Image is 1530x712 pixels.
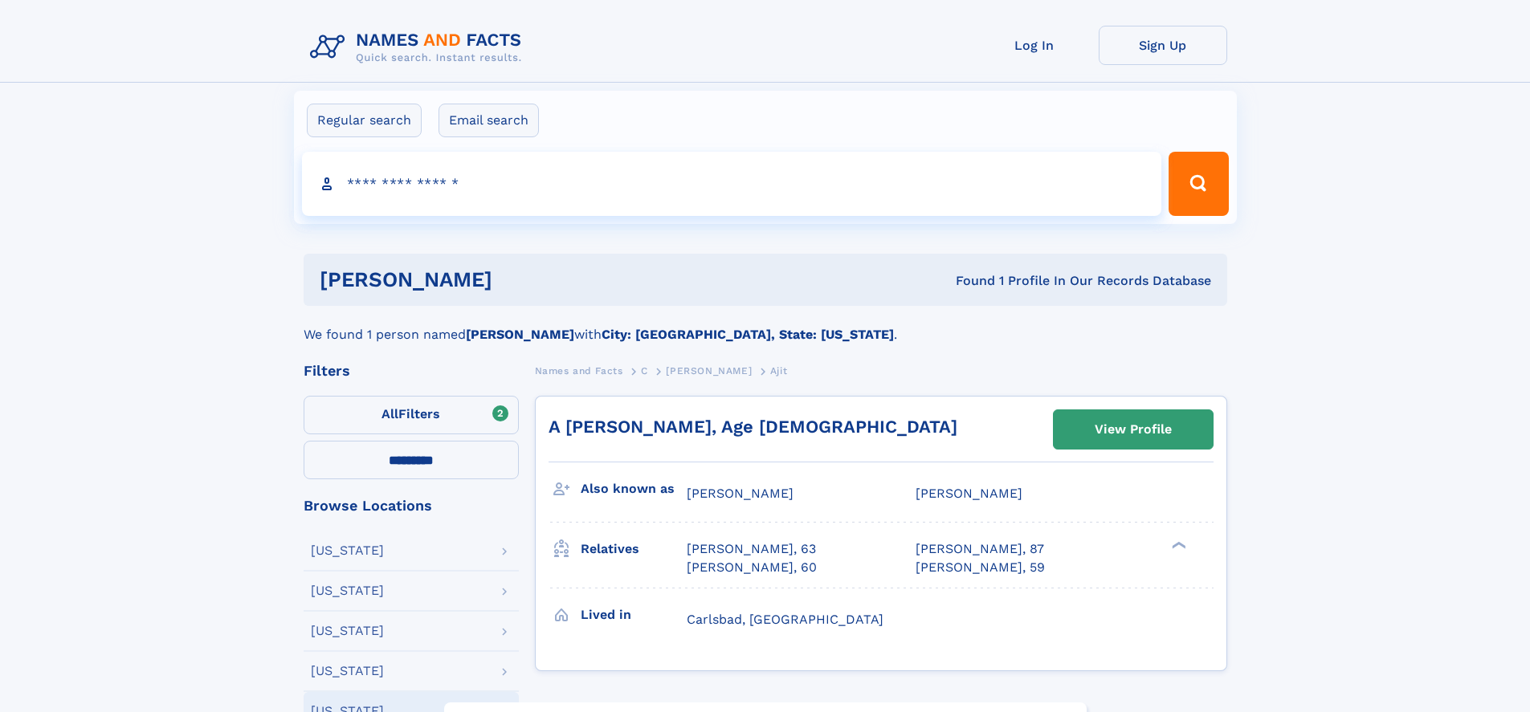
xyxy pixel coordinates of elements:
input: search input [302,152,1162,216]
a: C [641,360,648,380]
a: [PERSON_NAME], 63 [687,540,816,558]
span: All [381,406,398,421]
div: [US_STATE] [311,584,384,597]
div: We found 1 person named with . [304,306,1227,344]
span: C [641,365,648,376]
h3: Lived in [581,601,687,629]
button: Search Button [1169,152,1228,216]
div: [US_STATE] [311,665,384,677]
a: Log In [970,26,1099,65]
div: [US_STATE] [311,544,384,557]
a: A [PERSON_NAME], Age [DEMOGRAPHIC_DATA] [549,417,957,437]
div: Filters [304,364,519,378]
a: Sign Up [1099,26,1227,65]
div: ❯ [1168,540,1187,551]
a: [PERSON_NAME], 59 [916,559,1045,576]
a: Names and Facts [535,360,623,380]
a: [PERSON_NAME], 60 [687,559,817,576]
a: [PERSON_NAME] [666,360,752,380]
img: Logo Names and Facts [304,26,535,69]
div: Browse Locations [304,498,519,513]
label: Filters [304,396,519,434]
span: [PERSON_NAME] [916,486,1022,501]
a: View Profile [1054,410,1213,449]
span: Ajit [770,365,787,376]
h3: Also known as [581,475,687,502]
b: [PERSON_NAME] [466,327,574,342]
div: Found 1 Profile In Our Records Database [724,272,1211,290]
label: Email search [439,104,539,137]
h3: Relatives [581,535,687,563]
span: [PERSON_NAME] [687,486,794,501]
div: [US_STATE] [311,625,384,637]
span: Carlsbad, [GEOGRAPHIC_DATA] [687,612,883,627]
b: City: [GEOGRAPHIC_DATA], State: [US_STATE] [602,327,894,342]
div: View Profile [1095,411,1172,448]
a: [PERSON_NAME], 87 [916,540,1044,558]
span: [PERSON_NAME] [666,365,752,376]
label: Regular search [307,104,422,137]
h1: [PERSON_NAME] [320,270,724,290]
